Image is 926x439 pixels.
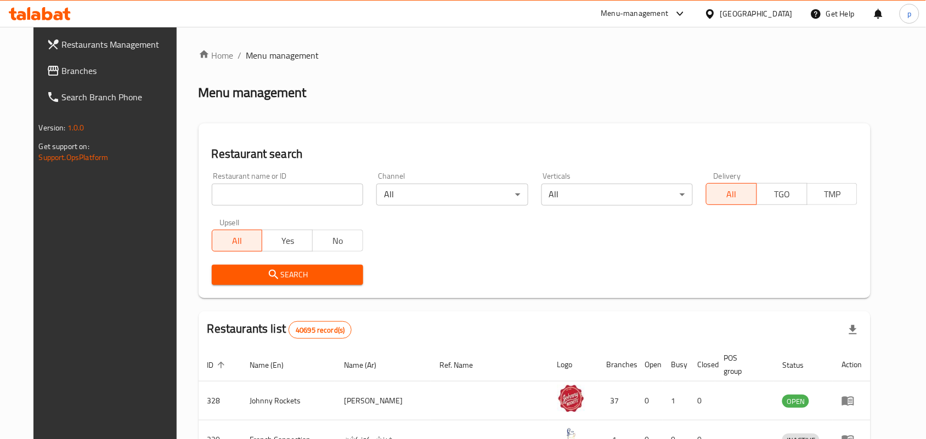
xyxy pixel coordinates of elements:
[541,184,693,206] div: All
[241,381,336,420] td: Johnny Rockets
[782,395,809,408] span: OPEN
[207,321,352,339] h2: Restaurants list
[842,394,862,407] div: Menu
[289,321,352,339] div: Total records count
[312,230,363,252] button: No
[199,84,307,101] h2: Menu management
[38,58,188,84] a: Branches
[212,265,363,285] button: Search
[212,184,363,206] input: Search for restaurant name or ID..
[833,348,871,381] th: Action
[636,348,663,381] th: Open
[598,381,636,420] td: 37
[199,49,234,62] a: Home
[756,183,808,205] button: TGO
[199,381,241,420] td: 328
[250,358,298,372] span: Name (En)
[38,84,188,110] a: Search Branch Phone
[761,186,803,202] span: TGO
[663,381,689,420] td: 1
[39,121,66,135] span: Version:
[598,348,636,381] th: Branches
[807,183,858,205] button: TMP
[549,348,598,381] th: Logo
[601,7,669,20] div: Menu-management
[238,49,242,62] li: /
[335,381,431,420] td: [PERSON_NAME]
[212,230,263,252] button: All
[207,358,228,372] span: ID
[663,348,689,381] th: Busy
[907,8,911,20] span: p
[557,385,585,412] img: Johnny Rockets
[67,121,84,135] span: 1.0.0
[217,233,258,249] span: All
[62,64,179,77] span: Branches
[439,358,487,372] span: Ref. Name
[38,31,188,58] a: Restaurants Management
[344,358,391,372] span: Name (Ar)
[724,351,761,378] span: POS group
[62,38,179,51] span: Restaurants Management
[39,139,89,153] span: Get support on:
[212,146,858,162] h2: Restaurant search
[636,381,663,420] td: 0
[39,150,109,164] a: Support.OpsPlatform
[246,49,319,62] span: Menu management
[689,381,715,420] td: 0
[689,348,715,381] th: Closed
[711,186,753,202] span: All
[840,317,866,343] div: Export file
[262,230,313,252] button: Yes
[706,183,757,205] button: All
[267,233,308,249] span: Yes
[376,184,528,206] div: All
[317,233,359,249] span: No
[221,268,354,282] span: Search
[782,358,818,372] span: Status
[199,49,871,62] nav: breadcrumb
[720,8,793,20] div: [GEOGRAPHIC_DATA]
[289,325,351,335] span: 40695 record(s)
[219,219,240,226] label: Upsell
[62,90,179,104] span: Search Branch Phone
[812,186,854,202] span: TMP
[714,172,741,180] label: Delivery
